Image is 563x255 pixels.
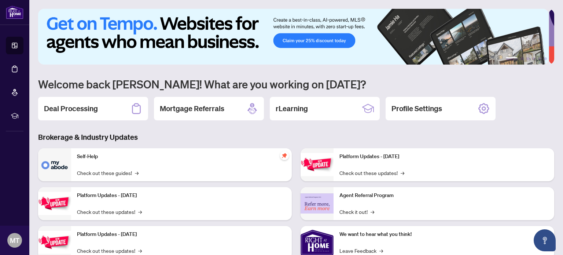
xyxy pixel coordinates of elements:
span: → [401,169,404,177]
a: Check out these updates!→ [339,169,404,177]
img: Slide 0 [38,9,549,65]
button: 3 [526,57,529,60]
button: 5 [538,57,541,60]
p: We want to hear what you think! [339,230,548,238]
h2: rLearning [276,103,308,114]
a: Check out these guides!→ [77,169,139,177]
p: Platform Updates - [DATE] [77,192,286,200]
button: 4 [532,57,535,60]
button: 1 [506,57,518,60]
img: Platform Updates - June 23, 2025 [301,153,334,176]
p: Agent Referral Program [339,192,548,200]
p: Self-Help [77,153,286,161]
span: → [371,208,374,216]
span: → [138,247,142,255]
img: Agent Referral Program [301,193,334,214]
a: Check it out!→ [339,208,374,216]
span: → [379,247,383,255]
h3: Brokerage & Industry Updates [38,132,554,142]
img: logo [6,6,23,19]
img: Self-Help [38,148,71,181]
img: Platform Updates - July 21, 2025 [38,231,71,254]
a: Check out these updates!→ [77,208,142,216]
h2: Deal Processing [44,103,98,114]
span: → [135,169,139,177]
img: Platform Updates - September 16, 2025 [38,192,71,215]
a: Leave Feedback→ [339,247,383,255]
button: Open asap [534,229,556,251]
span: pushpin [280,151,289,160]
button: 2 [520,57,523,60]
span: MT [10,235,19,245]
h1: Welcome back [PERSON_NAME]! What are you working on [DATE]? [38,77,554,91]
button: 6 [544,57,547,60]
h2: Mortgage Referrals [160,103,224,114]
p: Platform Updates - [DATE] [77,230,286,238]
p: Platform Updates - [DATE] [339,153,548,161]
h2: Profile Settings [391,103,442,114]
a: Check out these updates!→ [77,247,142,255]
span: → [138,208,142,216]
